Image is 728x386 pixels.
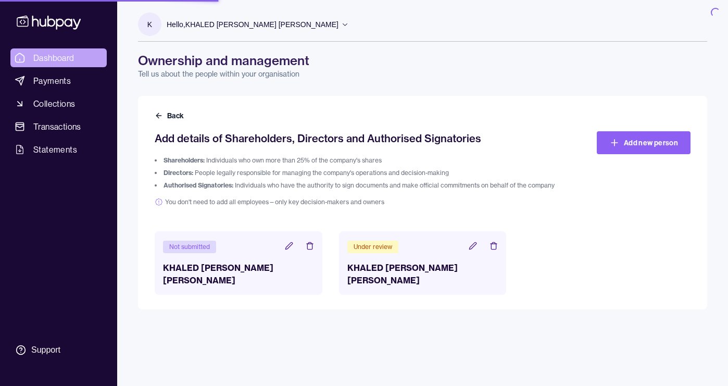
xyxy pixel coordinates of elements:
[164,181,233,189] span: Authorised Signatories:
[33,74,71,87] span: Payments
[33,52,74,64] span: Dashboard
[347,241,398,253] div: Under review
[10,71,107,90] a: Payments
[138,52,707,69] h1: Ownership and management
[163,241,216,253] div: Not submitted
[164,156,205,164] span: Shareholders:
[347,262,498,287] h3: KHALED [PERSON_NAME] [PERSON_NAME]
[10,94,107,113] a: Collections
[167,19,338,30] p: Hello, KHALED [PERSON_NAME] [PERSON_NAME]
[147,19,152,30] p: K
[164,169,193,177] span: Directors:
[155,181,557,190] li: Individuals who have the authority to sign documents and make official commitments on behalf of t...
[155,110,186,121] button: Back
[31,344,60,356] div: Support
[155,131,557,146] h2: Add details of Shareholders, Directors and Authorised Signatories
[10,140,107,159] a: Statements
[10,117,107,136] a: Transactions
[155,198,557,206] span: You don't need to add all employees—only key decision-makers and owners
[10,48,107,67] a: Dashboard
[33,97,75,110] span: Collections
[10,339,107,361] a: Support
[155,169,557,177] li: People legally responsible for managing the company's operations and decision-making
[138,69,707,79] p: Tell us about the people within your organisation
[597,131,691,154] a: Add new person
[163,262,314,287] h3: KHALED [PERSON_NAME] [PERSON_NAME]
[33,143,77,156] span: Statements
[33,120,81,133] span: Transactions
[155,156,557,165] li: Individuals who own more than 25% of the company's shares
